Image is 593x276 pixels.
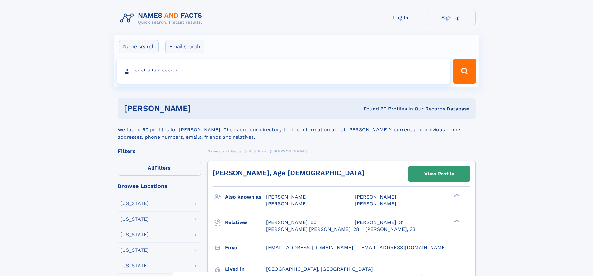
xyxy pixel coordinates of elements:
a: Names and Facts [207,147,242,155]
input: search input [117,59,450,84]
span: [EMAIL_ADDRESS][DOMAIN_NAME] [360,245,447,250]
span: [PERSON_NAME] [355,201,396,207]
label: Email search [165,40,204,53]
div: Found 60 Profiles In Our Records Database [277,105,469,112]
a: [PERSON_NAME], 33 [365,226,415,233]
div: Filters [118,148,201,154]
span: B [248,149,251,153]
span: [PERSON_NAME] [266,194,308,200]
span: [EMAIL_ADDRESS][DOMAIN_NAME] [266,245,353,250]
div: [US_STATE] [120,217,149,222]
div: We found 60 profiles for [PERSON_NAME]. Check out our directory to find information about [PERSON... [118,119,476,141]
a: [PERSON_NAME], Age [DEMOGRAPHIC_DATA] [213,169,365,177]
a: Bow [258,147,266,155]
a: Sign Up [426,10,476,25]
label: Name search [119,40,159,53]
span: [PERSON_NAME] [266,201,308,207]
a: [PERSON_NAME] [PERSON_NAME], 28 [266,226,359,233]
div: ❯ [453,219,460,223]
a: Log In [376,10,426,25]
span: [PERSON_NAME] [274,149,307,153]
h3: Lived in [225,264,266,274]
div: ❯ [453,194,460,198]
div: View Profile [424,167,454,181]
h3: Email [225,242,266,253]
h3: Also known as [225,192,266,202]
label: Filters [118,161,201,176]
a: View Profile [408,166,470,181]
div: [US_STATE] [120,248,149,253]
a: B [248,147,251,155]
button: Search Button [453,59,476,84]
a: [PERSON_NAME], 31 [355,219,404,226]
span: All [148,165,154,171]
div: [US_STATE] [120,263,149,268]
div: [US_STATE] [120,201,149,206]
a: [PERSON_NAME], 60 [266,219,317,226]
div: [US_STATE] [120,232,149,237]
span: Bow [258,149,266,153]
img: Logo Names and Facts [118,10,207,27]
span: [PERSON_NAME] [355,194,396,200]
div: Browse Locations [118,183,201,189]
h3: Relatives [225,217,266,228]
h1: [PERSON_NAME] [124,105,277,112]
span: [GEOGRAPHIC_DATA], [GEOGRAPHIC_DATA] [266,266,373,272]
